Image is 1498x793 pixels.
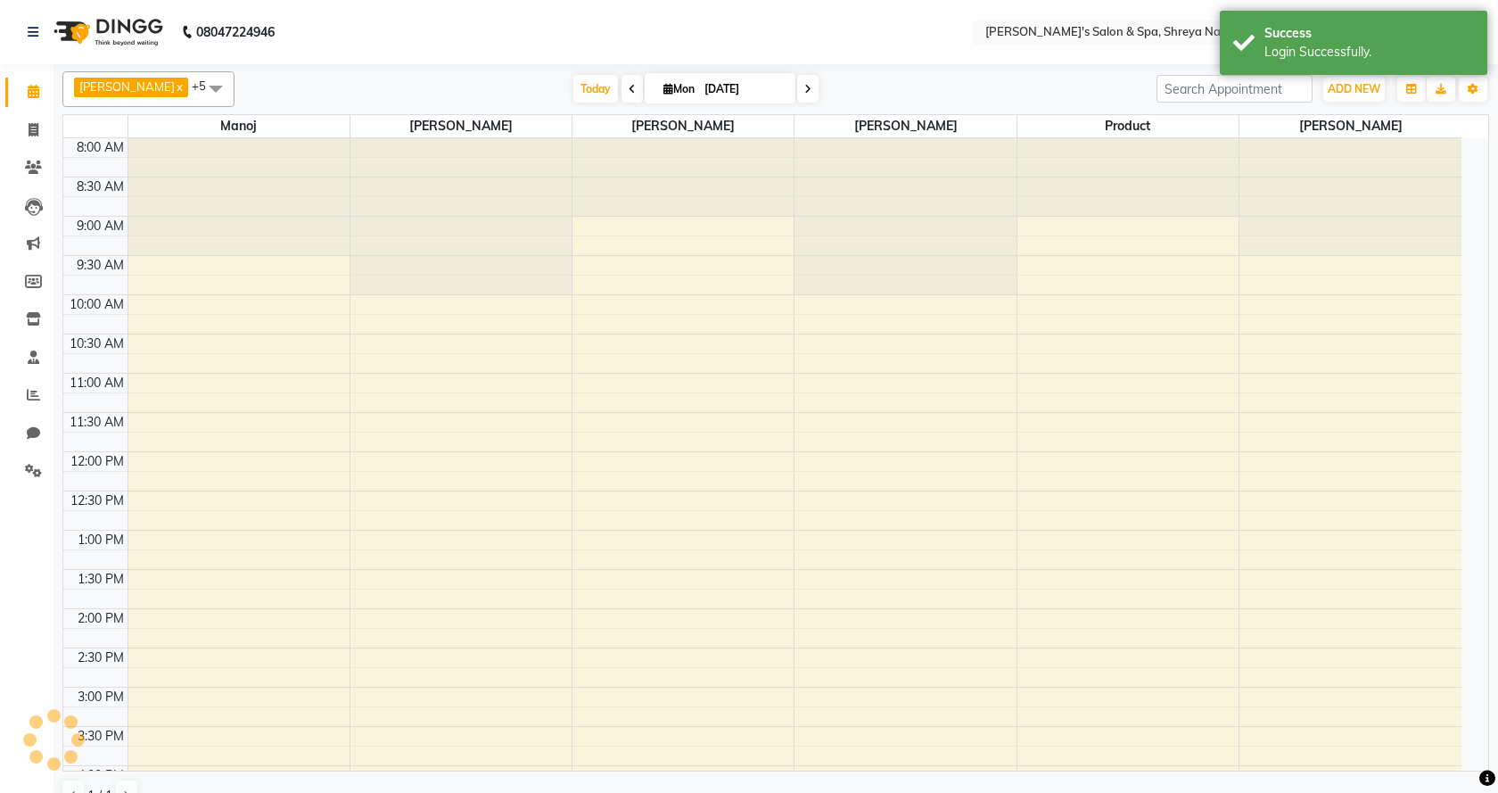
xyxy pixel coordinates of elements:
div: 2:00 PM [74,609,128,628]
span: Today [573,75,618,103]
span: [PERSON_NAME] [1239,115,1461,137]
span: [PERSON_NAME] [572,115,794,137]
div: 8:30 AM [73,178,128,196]
div: 10:30 AM [66,335,128,353]
div: 11:30 AM [66,413,128,432]
div: 4:00 PM [74,766,128,785]
div: 12:30 PM [67,491,128,510]
div: 1:00 PM [74,531,128,549]
div: 11:00 AM [66,374,128,392]
b: 08047224946 [196,7,275,57]
iframe: chat widget [1423,722,1480,775]
span: Mon [659,82,699,95]
div: 1:30 PM [74,570,128,589]
div: 12:00 PM [67,452,128,471]
span: [PERSON_NAME] [794,115,1016,137]
button: ADD NEW [1323,77,1385,102]
span: [PERSON_NAME] [350,115,572,137]
div: 3:00 PM [74,688,128,706]
span: +5 [192,78,219,93]
span: Product [1017,115,1239,137]
a: x [175,79,183,94]
input: Search Appointment [1156,75,1313,103]
img: logo [45,7,168,57]
div: 3:30 PM [74,727,128,746]
span: ADD NEW [1328,82,1380,95]
span: Manoj [128,115,350,137]
div: 10:00 AM [66,295,128,314]
span: [PERSON_NAME] [79,79,175,94]
div: 2:30 PM [74,648,128,667]
div: 9:00 AM [73,217,128,235]
input: 2025-09-01 [699,76,788,103]
div: 8:00 AM [73,138,128,157]
div: Success [1264,24,1474,43]
div: Login Successfully. [1264,43,1474,62]
div: 9:30 AM [73,256,128,275]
